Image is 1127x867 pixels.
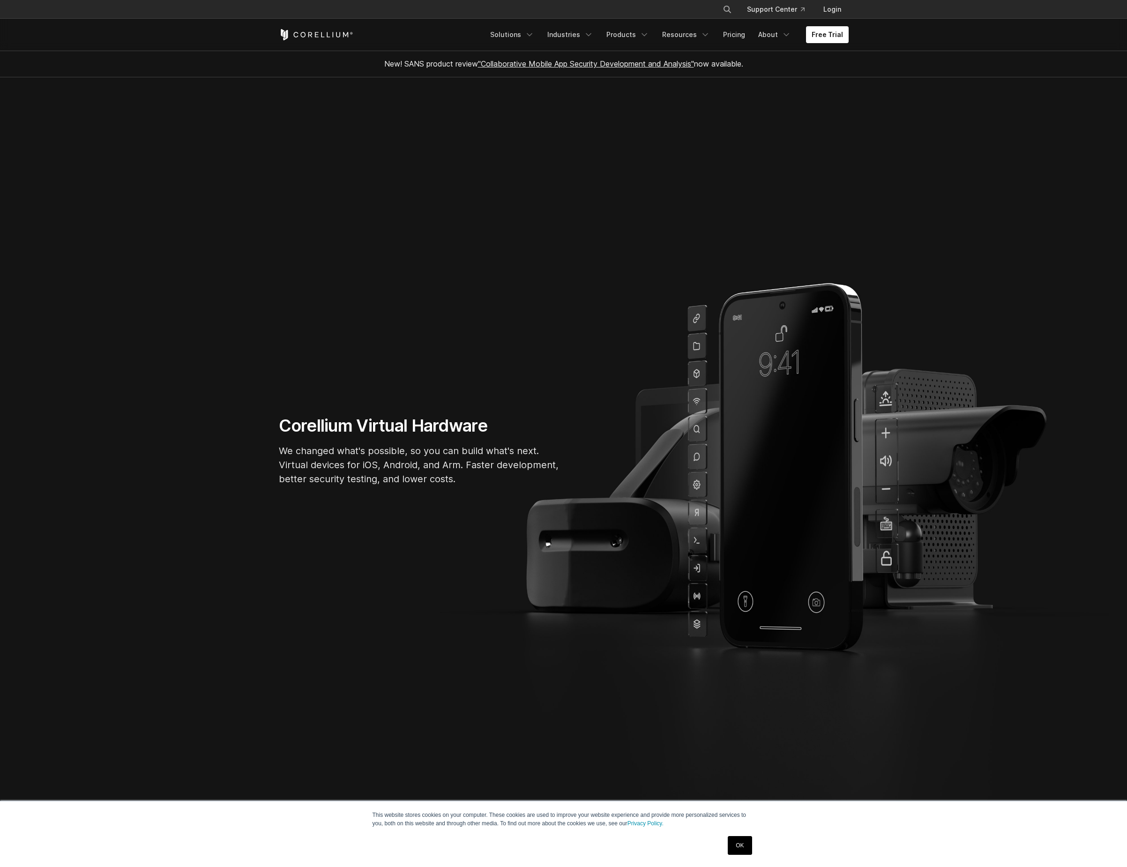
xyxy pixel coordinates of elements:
[542,26,599,43] a: Industries
[753,26,797,43] a: About
[601,26,655,43] a: Products
[719,1,736,18] button: Search
[627,820,664,827] a: Privacy Policy.
[657,26,716,43] a: Resources
[373,811,755,828] p: This website stores cookies on your computer. These cookies are used to improve your website expe...
[478,59,694,68] a: "Collaborative Mobile App Security Development and Analysis"
[279,444,560,486] p: We changed what's possible, so you can build what's next. Virtual devices for iOS, Android, and A...
[816,1,849,18] a: Login
[279,29,353,40] a: Corellium Home
[728,836,752,855] a: OK
[717,26,751,43] a: Pricing
[485,26,540,43] a: Solutions
[279,415,560,436] h1: Corellium Virtual Hardware
[711,1,849,18] div: Navigation Menu
[739,1,812,18] a: Support Center
[384,59,743,68] span: New! SANS product review now available.
[485,26,849,43] div: Navigation Menu
[806,26,849,43] a: Free Trial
